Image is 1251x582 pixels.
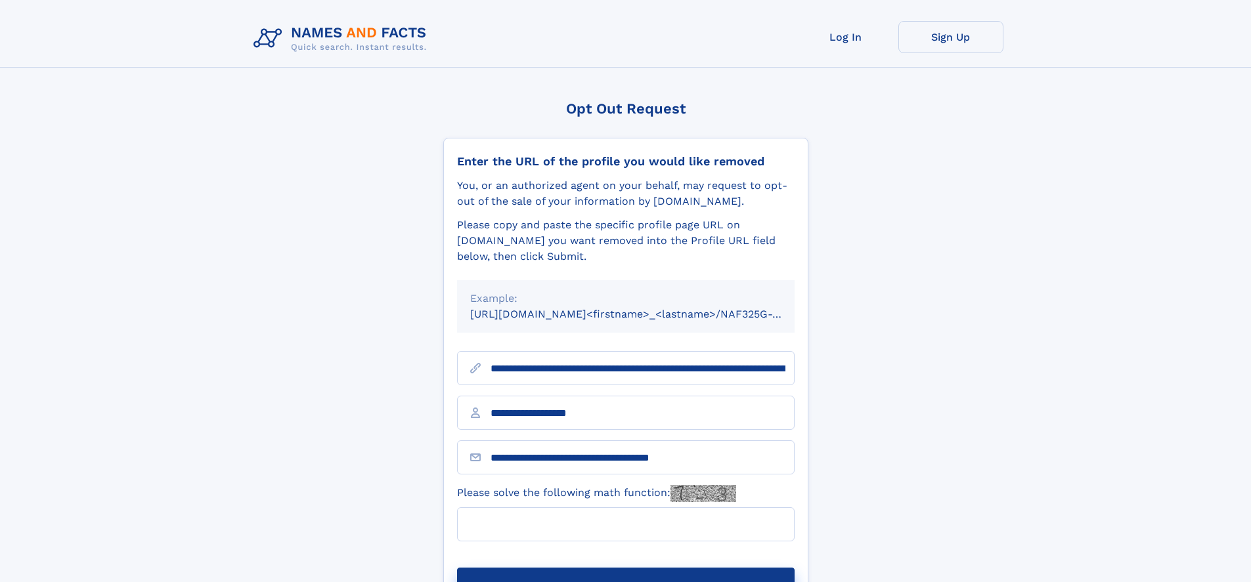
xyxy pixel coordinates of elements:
[470,308,820,320] small: [URL][DOMAIN_NAME]<firstname>_<lastname>/NAF325G-xxxxxxxx
[457,217,795,264] div: Please copy and paste the specific profile page URL on [DOMAIN_NAME] you want removed into the Pr...
[793,21,898,53] a: Log In
[248,21,437,56] img: Logo Names and Facts
[457,485,736,502] label: Please solve the following math function:
[470,291,781,306] div: Example:
[898,21,1003,53] a: Sign Up
[457,154,795,169] div: Enter the URL of the profile you would like removed
[457,178,795,209] div: You, or an authorized agent on your behalf, may request to opt-out of the sale of your informatio...
[443,100,808,117] div: Opt Out Request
